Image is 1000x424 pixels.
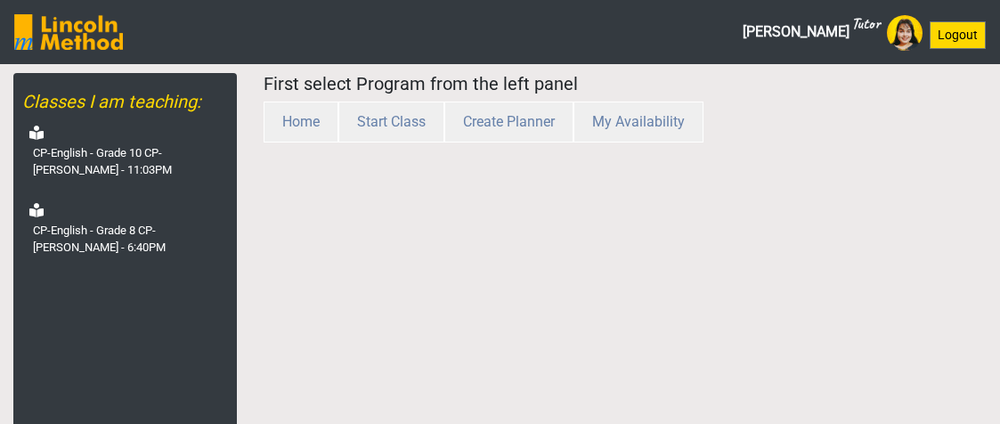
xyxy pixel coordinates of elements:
button: Logout [930,21,986,49]
button: Home [264,102,338,143]
a: Start Class [338,113,444,130]
sup: Tutor [851,13,880,33]
button: Start Class [338,102,444,143]
button: Create Planner [444,102,573,143]
button: My Availability [573,102,703,143]
a: Create Planner [444,113,573,130]
img: Avatar [887,15,923,51]
label: CP-English - Grade 10 CP-[PERSON_NAME] - 11:03PM [33,144,233,179]
a: CP-English - Grade 10 CP-[PERSON_NAME] - 11:03PM [22,119,237,190]
h5: First select Program from the left panel [264,73,987,94]
a: CP-English - Grade 8 CP-[PERSON_NAME] - 6:40PM [22,197,237,267]
img: SGY6awQAAAABJRU5ErkJggg== [14,14,123,50]
span: [PERSON_NAME] [743,14,880,50]
a: Home [264,113,338,130]
label: CP-English - Grade 8 CP-[PERSON_NAME] - 6:40PM [33,222,233,257]
h5: Classes I am teaching: [22,91,237,112]
a: My Availability [573,113,703,130]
